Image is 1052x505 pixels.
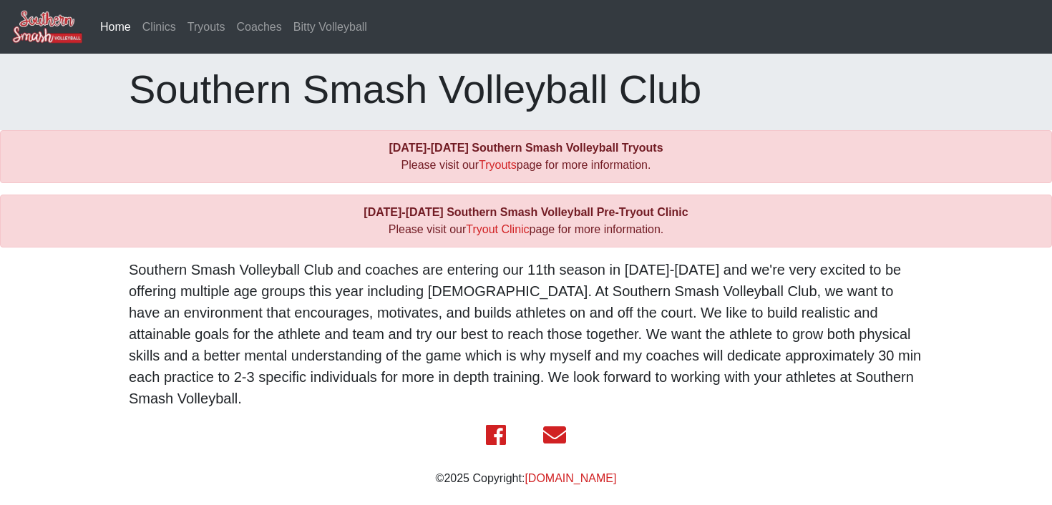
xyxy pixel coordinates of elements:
a: Tryouts [479,159,517,171]
a: Clinics [137,13,182,41]
img: Southern Smash Volleyball [11,9,83,44]
b: [DATE]-[DATE] Southern Smash Volleyball Tryouts [389,142,663,154]
a: Coaches [231,13,288,41]
a: Bitty Volleyball [288,13,373,41]
a: [DOMAIN_NAME] [525,472,616,484]
h1: Southern Smash Volleyball Club [129,65,923,113]
b: [DATE]-[DATE] Southern Smash Volleyball Pre-Tryout Clinic [364,206,688,218]
a: Home [94,13,137,41]
a: Tryouts [182,13,231,41]
a: Tryout Clinic [466,223,529,235]
p: Southern Smash Volleyball Club and coaches are entering our 11th season in [DATE]-[DATE] and we'r... [129,259,923,409]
